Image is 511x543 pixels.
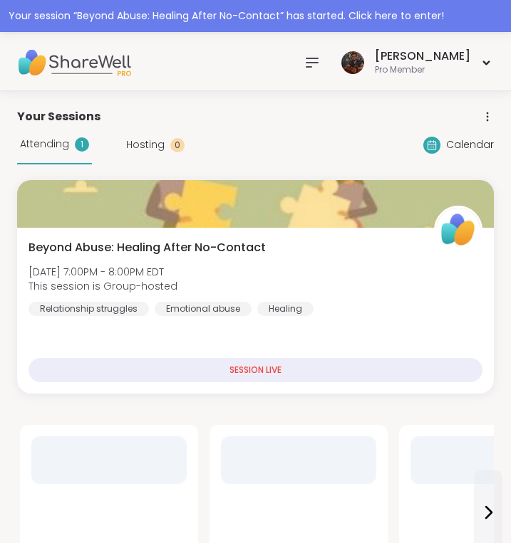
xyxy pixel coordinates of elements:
[9,9,502,23] div: Your session “ Beyond Abuse: Healing After No-Contact ” has started. Click here to enter!
[20,137,69,152] span: Attending
[29,358,482,382] div: SESSION LIVE
[29,239,266,256] span: Beyond Abuse: Healing After No-Contact
[257,302,314,316] div: Healing
[170,138,185,152] div: 0
[375,64,470,76] div: Pro Member
[126,137,165,152] span: Hosting
[446,137,494,152] span: Calendar
[29,265,177,279] span: [DATE] 7:00PM - 8:00PM EDT
[75,137,89,152] div: 1
[375,48,470,64] div: [PERSON_NAME]
[17,38,131,88] img: ShareWell Nav Logo
[29,302,149,316] div: Relationship struggles
[29,279,177,293] span: This session is Group-hosted
[17,108,100,125] span: Your Sessions
[155,302,252,316] div: Emotional abuse
[341,51,364,74] img: Anchit
[436,208,480,252] img: ShareWell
